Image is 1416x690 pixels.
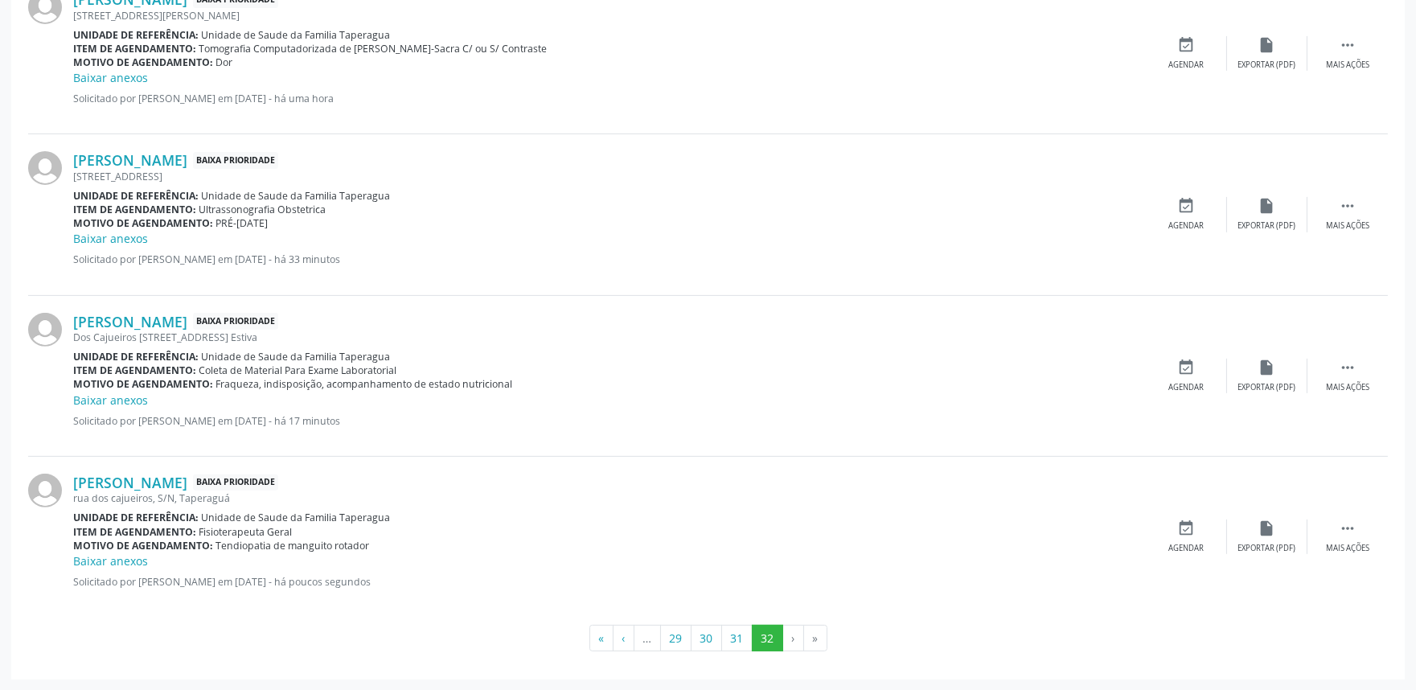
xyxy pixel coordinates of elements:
[202,511,391,524] span: Unidade de Saude da Familia Taperagua
[73,491,1147,505] div: rua dos cajueiros, S/N, Taperaguá
[193,152,278,169] span: Baixa Prioridade
[28,313,62,347] img: img
[73,9,1147,23] div: [STREET_ADDRESS][PERSON_NAME]
[73,313,187,331] a: [PERSON_NAME]
[216,377,513,391] span: Fraqueza, indisposição, acompanhamento de estado nutricional
[1326,60,1369,71] div: Mais ações
[752,625,783,652] button: Go to page 32
[202,28,391,42] span: Unidade de Saude da Familia Taperagua
[1339,359,1356,376] i: 
[73,377,213,391] b: Motivo de agendamento:
[73,70,148,85] a: Baixar anexos
[1326,220,1369,232] div: Mais ações
[1326,382,1369,393] div: Mais ações
[73,525,196,539] b: Item de agendamento:
[28,474,62,507] img: img
[1238,543,1296,554] div: Exportar (PDF)
[202,189,391,203] span: Unidade de Saude da Familia Taperagua
[73,55,213,69] b: Motivo de agendamento:
[1169,382,1205,393] div: Agendar
[73,392,148,408] a: Baixar anexos
[1258,36,1276,54] i: insert_drive_file
[199,203,326,216] span: Ultrassonografia Obstetrica
[199,525,293,539] span: Fisioterapeuta Geral
[1238,220,1296,232] div: Exportar (PDF)
[1178,36,1196,54] i: event_available
[73,474,187,491] a: [PERSON_NAME]
[1169,543,1205,554] div: Agendar
[73,92,1147,105] p: Solicitado por [PERSON_NAME] em [DATE] - há uma hora
[73,231,148,246] a: Baixar anexos
[73,553,148,569] a: Baixar anexos
[73,42,196,55] b: Item de agendamento:
[1339,520,1356,537] i: 
[73,331,1147,344] div: Dos Cajueiros [STREET_ADDRESS] Estiva
[73,511,199,524] b: Unidade de referência:
[1326,543,1369,554] div: Mais ações
[28,151,62,185] img: img
[73,151,187,169] a: [PERSON_NAME]
[589,625,614,652] button: Go to first page
[1339,197,1356,215] i: 
[73,575,1147,589] p: Solicitado por [PERSON_NAME] em [DATE] - há poucos segundos
[1339,36,1356,54] i: 
[73,414,1147,428] p: Solicitado por [PERSON_NAME] em [DATE] - há 17 minutos
[1238,60,1296,71] div: Exportar (PDF)
[660,625,692,652] button: Go to page 29
[1178,520,1196,537] i: event_available
[73,170,1147,183] div: [STREET_ADDRESS]
[691,625,722,652] button: Go to page 30
[28,625,1388,652] ul: Pagination
[1258,197,1276,215] i: insert_drive_file
[202,350,391,363] span: Unidade de Saude da Familia Taperagua
[721,625,753,652] button: Go to page 31
[193,313,278,330] span: Baixa Prioridade
[73,253,1147,266] p: Solicitado por [PERSON_NAME] em [DATE] - há 33 minutos
[1238,382,1296,393] div: Exportar (PDF)
[1258,520,1276,537] i: insert_drive_file
[73,350,199,363] b: Unidade de referência:
[1169,220,1205,232] div: Agendar
[199,42,548,55] span: Tomografia Computadorizada de [PERSON_NAME]-Sacra C/ ou S/ Contraste
[216,539,370,552] span: Tendiopatia de manguito rotador
[73,28,199,42] b: Unidade de referência:
[73,189,199,203] b: Unidade de referência:
[73,216,213,230] b: Motivo de agendamento:
[613,625,634,652] button: Go to previous page
[1178,359,1196,376] i: event_available
[73,363,196,377] b: Item de agendamento:
[1258,359,1276,376] i: insert_drive_file
[216,216,269,230] span: PRÉ-[DATE]
[199,363,397,377] span: Coleta de Material Para Exame Laboratorial
[73,539,213,552] b: Motivo de agendamento:
[73,203,196,216] b: Item de agendamento:
[216,55,233,69] span: Dor
[1169,60,1205,71] div: Agendar
[1178,197,1196,215] i: event_available
[193,474,278,491] span: Baixa Prioridade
